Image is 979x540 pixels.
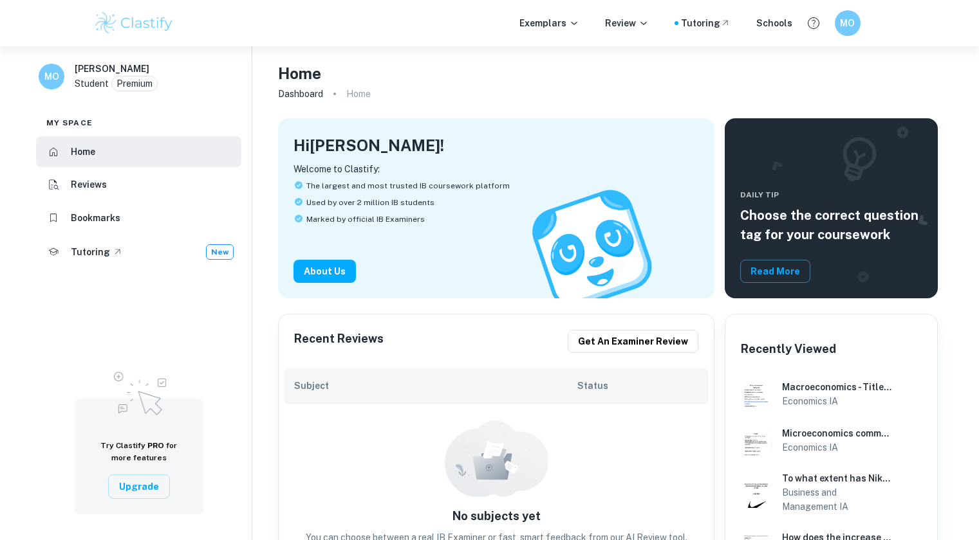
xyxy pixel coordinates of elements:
[306,180,510,192] span: The largest and most trusted IB coursework platform
[756,16,792,30] a: Schools
[346,87,371,101] p: Home
[75,62,149,76] h6: [PERSON_NAME]
[107,364,171,419] img: Upgrade to Pro
[519,16,579,30] p: Exemplars
[294,162,699,176] p: Welcome to Clastify:
[740,206,922,244] h5: Choose the correct question tag for your coursework
[840,16,855,30] h6: MO
[90,440,188,464] h6: Try Clastify for more features
[44,69,59,84] h6: MO
[782,440,893,455] h6: Economics IA
[741,477,772,508] img: Business and Management IA example thumbnail: To what extent has Nike's implementation
[782,380,893,394] h6: Macroeconomics - Title of the article- GDP at record high but unemployment continues to rise. Mic...
[71,145,95,159] h6: Home
[782,426,893,440] h6: Microeconomics commentary
[736,420,927,461] a: Economics IA example thumbnail: Microeconomics commentary Microeconomics commentaryEconomics IA
[736,373,927,415] a: Economics IA example thumbnail: Macroeconomics - Title of the article- GMacroeconomics - Title of...
[568,330,698,353] button: Get an examiner review
[306,197,434,208] span: Used by over 2 million IB students
[117,76,153,91] p: Premium
[741,379,772,410] img: Economics IA example thumbnail: Macroeconomics - Title of the article- G
[803,12,825,34] button: Help and Feedback
[93,10,175,36] img: Clastify logo
[75,76,109,91] p: Student
[605,16,649,30] p: Review
[740,189,922,201] span: Daily Tip
[835,10,861,36] button: MO
[782,485,893,514] h6: Business and Management IA
[306,213,425,225] span: Marked by official IB Examiners
[294,379,577,393] h6: Subject
[294,260,356,283] button: About Us
[782,471,893,485] h6: To what extent has Nike's implementation of digital transformation strategies influenced its e-co...
[147,441,164,450] span: PRO
[278,85,323,103] a: Dashboard
[36,170,241,201] a: Reviews
[71,177,107,192] h6: Reviews
[71,245,110,259] h6: Tutoring
[278,62,321,85] h4: Home
[736,466,927,519] a: Business and Management IA example thumbnail: To what extent has Nike's implementationTo what ext...
[740,260,810,283] button: Read More
[36,236,241,268] a: TutoringNew
[36,203,241,233] a: Bookmarks
[294,134,444,157] h4: Hi [PERSON_NAME] !
[36,136,241,167] a: Home
[284,507,709,525] h6: No subjects yet
[741,340,836,358] h6: Recently Viewed
[294,330,384,353] h6: Recent Reviews
[71,211,120,225] h6: Bookmarks
[681,16,731,30] a: Tutoring
[577,379,698,393] h6: Status
[46,117,93,129] span: My space
[207,246,233,258] span: New
[108,474,170,499] button: Upgrade
[741,425,772,456] img: Economics IA example thumbnail: Microeconomics commentary
[782,394,893,408] h6: Economics IA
